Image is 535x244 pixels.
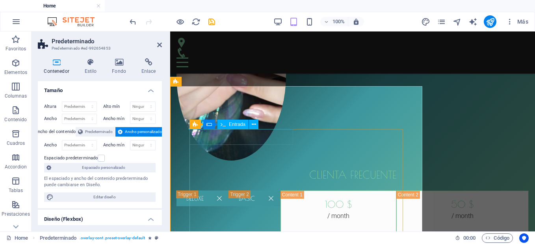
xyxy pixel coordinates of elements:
[191,17,201,26] button: reload
[421,17,430,26] i: Diseño (Ctrl+Alt+Y)
[5,93,27,99] p: Columnas
[4,69,27,76] p: Elementos
[155,236,158,240] i: Este elemento es un preajuste personalizable
[484,15,496,28] button: publish
[125,127,162,137] span: Ancho personalizado
[519,233,529,243] button: Usercentrics
[463,233,476,243] span: 00 00
[35,127,76,137] label: Ancho del contenido
[38,210,162,224] h4: Diseño (Flexbox)
[78,58,106,75] h4: Estilo
[115,127,164,137] button: Ancho personalizado
[103,116,130,121] label: Ancho mín
[9,187,23,194] p: Tablas
[207,17,216,26] button: save
[40,233,159,243] nav: breadcrumb
[38,58,78,75] h4: Contenedor
[148,236,152,240] i: El elemento contiene una animación
[469,235,470,241] span: :
[44,116,62,121] label: Ancho
[44,104,62,109] label: Altura
[207,17,216,26] i: Guardar (Ctrl+S)
[5,164,27,170] p: Accordion
[103,104,130,109] label: Alto mín
[135,58,162,75] h4: Enlace
[52,45,146,52] h3: Predeterminado #ed-992654853
[485,233,509,243] span: Código
[452,17,462,26] button: navigator
[2,211,30,217] p: Prestaciones
[44,153,98,163] label: Espaciado predeterminado
[191,17,201,26] i: Volver a cargar página
[437,17,446,26] i: Páginas (Ctrl+Alt+S)
[482,233,513,243] button: Código
[40,233,76,243] span: Haz clic para seleccionar y doble clic para editar
[4,116,27,123] p: Contenido
[45,17,104,26] img: Editor Logo
[486,17,495,26] i: Publicar
[229,122,245,127] span: Entrada
[6,233,28,243] a: Haz clic para cancelar la selección y doble clic para abrir páginas
[76,127,115,137] button: Predeterminado
[453,17,462,26] i: Navegador
[7,140,25,146] p: Cuadros
[332,17,345,26] h6: 100%
[175,17,185,26] button: Haz clic para salir del modo de previsualización y seguir editando
[44,192,156,202] button: Editar diseño
[54,163,153,172] span: Espaciado personalizado
[85,127,113,137] span: Predeterminado
[80,233,145,243] span: . overlay-cont .preset-overlay-default
[44,176,156,189] div: El espaciado y ancho del contenido predeterminado puede cambiarse en Diseño.
[103,143,130,147] label: Ancho mín
[503,15,531,28] button: Más
[353,18,360,25] i: Al redimensionar, ajustar el nivel de zoom automáticamente para ajustarse al dispositivo elegido.
[44,163,156,172] button: Espaciado personalizado
[468,17,477,26] i: AI Writer
[421,17,430,26] button: design
[128,17,137,26] button: undo
[52,38,162,45] h2: Predeterminado
[320,17,348,26] button: 100%
[437,17,446,26] button: pages
[468,17,477,26] button: text_generator
[106,58,136,75] h4: Fondo
[44,143,62,147] label: Ancho
[56,192,153,202] span: Editar diseño
[6,46,26,52] p: Favoritos
[128,17,137,26] i: Deshacer: Cambiar enlace (Ctrl+Z)
[38,81,162,95] h4: Tamaño
[455,233,476,243] h6: Tiempo de la sesión
[506,18,528,26] span: Más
